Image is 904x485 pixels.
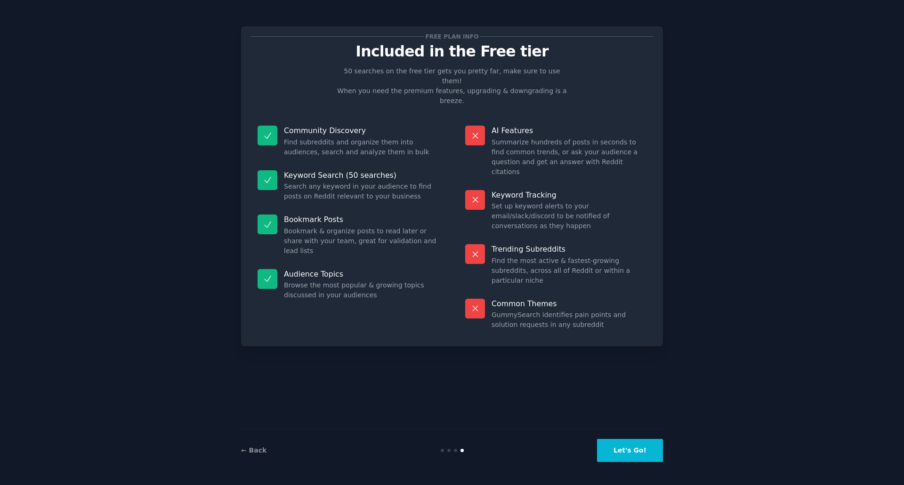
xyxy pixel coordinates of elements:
p: AI Features [492,126,646,135]
dd: Search any keyword in your audience to find posts on Reddit relevant to your business [284,182,439,201]
p: Keyword Search (50 searches) [284,170,439,180]
p: Trending Subreddits [492,244,646,254]
dd: Bookmark & organize posts to read later or share with your team, great for validation and lead lists [284,226,439,256]
dd: GummySearch identifies pain points and solution requests in any subreddit [492,310,646,330]
dd: Find the most active & fastest-growing subreddits, across all of Reddit or within a particular niche [492,256,646,286]
p: Audience Topics [284,269,439,279]
span: Free plan info [424,32,480,41]
dd: Find subreddits and organize them into audiences, search and analyze them in bulk [284,137,439,157]
dd: Browse the most popular & growing topics discussed in your audiences [284,280,439,300]
p: 50 searches on the free tier gets you pretty far, make sure to use them! When you need the premiu... [333,66,571,106]
p: Community Discovery [284,126,439,135]
p: Bookmark Posts [284,215,439,224]
a: ← Back [241,446,266,454]
dd: Set up keyword alerts to your email/slack/discord to be notified of conversations as they happen [492,201,646,231]
dd: Summarize hundreds of posts in seconds to find common trends, or ask your audience a question and... [492,137,646,177]
p: Keyword Tracking [492,190,646,200]
p: Included in the Free tier [251,43,653,60]
p: Common Themes [492,299,646,309]
button: Let's Go! [597,439,663,462]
